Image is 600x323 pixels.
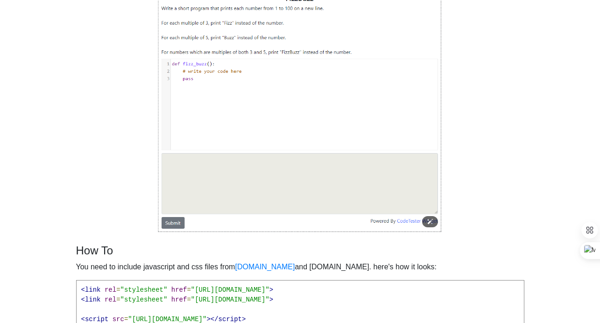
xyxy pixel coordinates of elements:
p: You need to include javascript and css files from and [DOMAIN_NAME]. here's how it looks: [76,261,524,273]
span: <link [81,296,101,303]
span: "[URL][DOMAIN_NAME]" [191,286,269,294]
h4: How To [76,244,524,258]
span: "stylesheet" [120,296,168,303]
a: [DOMAIN_NAME] [235,263,295,271]
span: href [171,286,187,294]
span: = [187,296,191,303]
span: = [116,296,120,303]
span: = [187,286,191,294]
span: > [269,296,273,303]
span: "[URL][DOMAIN_NAME]" [191,296,269,303]
span: <script [81,316,109,323]
span: src [113,316,124,323]
span: rel [105,296,116,303]
span: "[URL][DOMAIN_NAME]" [128,316,206,323]
span: "stylesheet" [120,286,168,294]
span: > [269,286,273,294]
span: = [124,316,128,323]
span: href [171,296,187,303]
span: <link [81,286,101,294]
span: rel [105,286,116,294]
span: ></script> [206,316,246,323]
span: = [116,286,120,294]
